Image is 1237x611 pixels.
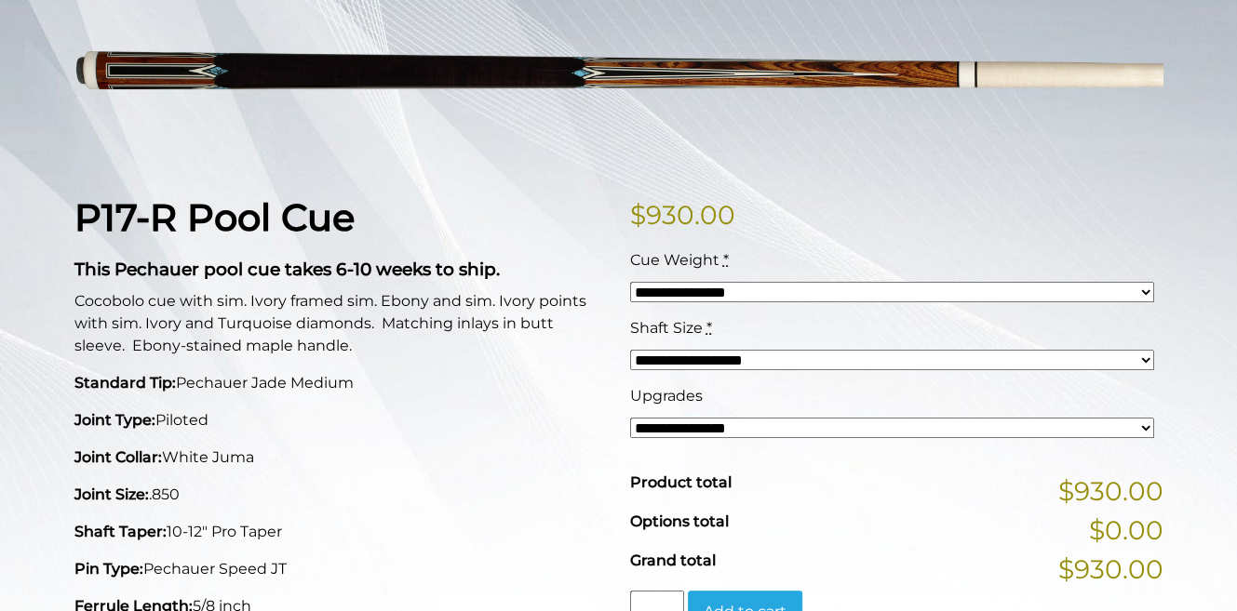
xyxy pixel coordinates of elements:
p: 10-12" Pro Taper [74,521,608,543]
p: Pechauer Jade Medium [74,372,608,394]
strong: Joint Collar: [74,448,162,466]
strong: Shaft Taper: [74,523,167,540]
span: $930.00 [1058,550,1163,589]
span: Product total [630,473,732,491]
span: Options total [630,512,729,530]
span: $930.00 [1058,472,1163,511]
p: Cocobolo cue with sim. Ivory framed sim. Ebony and sim. Ivory points with sim. Ivory and Turquois... [74,290,608,357]
span: Cue Weight [630,251,719,269]
p: Piloted [74,409,608,432]
strong: Standard Tip: [74,374,176,392]
p: White Juma [74,446,608,469]
strong: Joint Type: [74,411,155,429]
abbr: required [723,251,729,269]
span: Upgrades [630,387,703,405]
strong: Joint Size: [74,485,149,503]
strong: Pin Type: [74,560,143,578]
bdi: 930.00 [630,199,735,231]
span: Grand total [630,551,716,569]
span: $0.00 [1089,511,1163,550]
abbr: required [706,319,712,337]
span: Shaft Size [630,319,703,337]
p: .850 [74,484,608,506]
p: Pechauer Speed JT [74,558,608,580]
span: $ [630,199,646,231]
strong: P17-R Pool Cue [74,194,355,240]
strong: This Pechauer pool cue takes 6-10 weeks to ship. [74,259,500,280]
